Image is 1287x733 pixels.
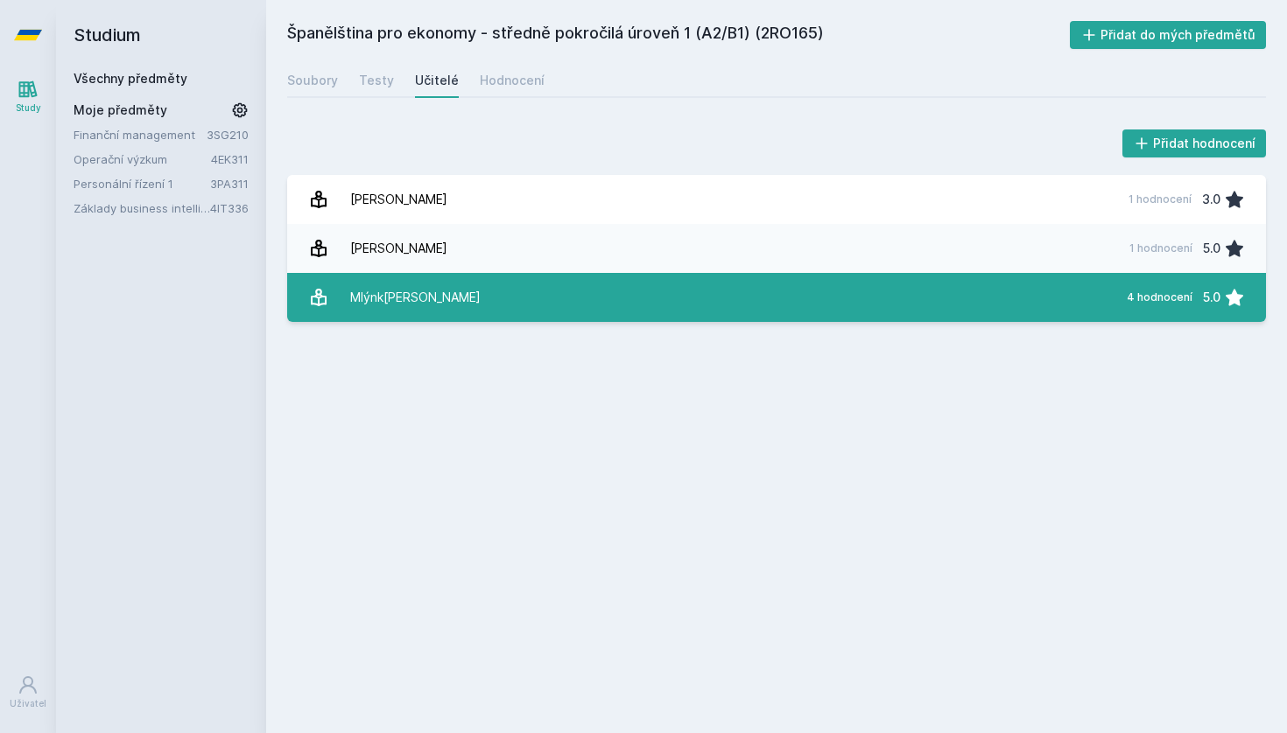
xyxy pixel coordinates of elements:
div: Hodnocení [480,72,545,89]
a: Finanční management [74,126,207,143]
a: Uživatel [4,666,53,719]
div: [PERSON_NAME] [350,182,447,217]
div: 5.0 [1203,231,1220,266]
div: 4 hodnocení [1127,290,1192,304]
div: Study [16,101,41,115]
a: Všechny předměty [74,71,187,86]
div: 1 hodnocení [1129,192,1192,206]
a: [PERSON_NAME] 1 hodnocení 5.0 [287,224,1266,273]
a: Mlýnk[PERSON_NAME] 4 hodnocení 5.0 [287,273,1266,322]
div: 1 hodnocení [1129,241,1192,255]
a: 3SG210 [207,128,249,142]
button: Přidat do mých předmětů [1070,21,1267,49]
div: 3.0 [1202,182,1220,217]
button: Přidat hodnocení [1122,129,1267,157]
h2: Španělština pro ekonomy - středně pokročilá úroveň 1 (A2/B1) (2RO165) [287,21,1070,49]
a: Testy [359,63,394,98]
div: Uživatel [10,697,46,710]
a: Učitelé [415,63,459,98]
a: Study [4,70,53,123]
div: Učitelé [415,72,459,89]
div: 5.0 [1203,280,1220,315]
a: Hodnocení [480,63,545,98]
a: Soubory [287,63,338,98]
div: Soubory [287,72,338,89]
div: [PERSON_NAME] [350,231,447,266]
a: [PERSON_NAME] 1 hodnocení 3.0 [287,175,1266,224]
a: Základy business intelligence [74,199,210,217]
a: 4EK311 [211,152,249,166]
a: 3PA311 [210,177,249,191]
div: Mlýnk[PERSON_NAME] [350,280,481,315]
div: Testy [359,72,394,89]
span: Moje předměty [74,101,167,119]
a: Personální řízení 1 [74,175,210,192]
a: 4IT336 [210,201,249,215]
a: Operační výzkum [74,150,211,168]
